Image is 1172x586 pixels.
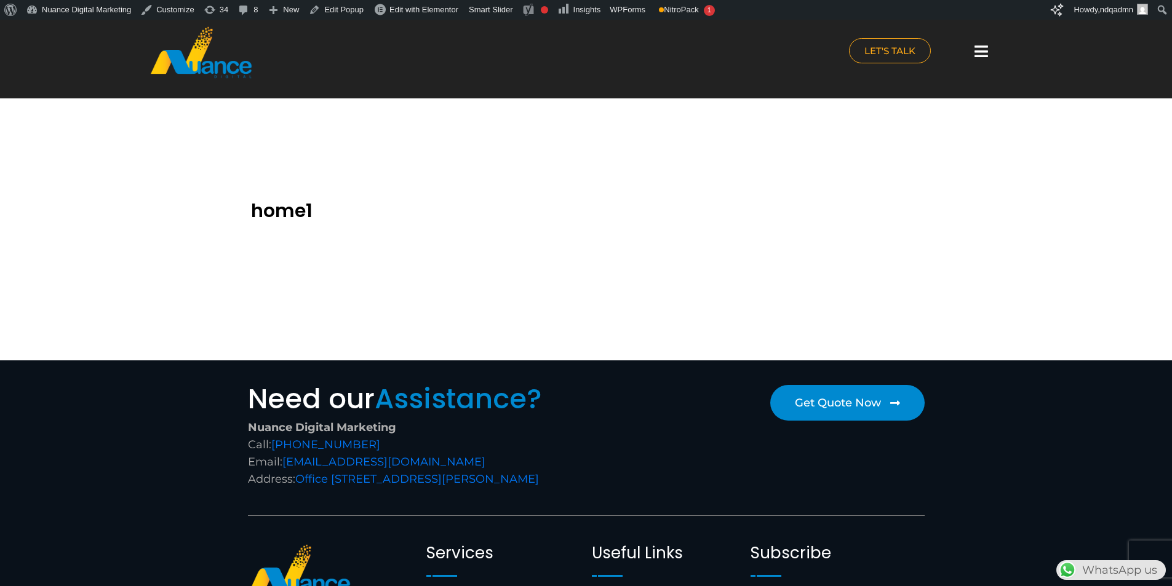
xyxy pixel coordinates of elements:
img: nuance-qatar_logo [149,26,253,79]
h2: Services [426,544,580,563]
div: WhatsApp us [1056,560,1166,580]
a: [PHONE_NUMBER] [271,438,380,451]
a: nuance-qatar_logo [149,26,580,79]
span: 1 [704,5,715,16]
a: WhatsAppWhatsApp us [1056,563,1166,577]
div: Call: Email: Address: [248,419,580,488]
span: LET'S TALK [864,46,915,55]
a: LET'S TALK [849,38,931,63]
a: Get Quote Now [770,385,925,421]
a: [EMAIL_ADDRESS][DOMAIN_NAME] [282,455,485,469]
strong: Nuance Digital Marketing [248,421,396,434]
div: Focus keyphrase not set [541,6,548,14]
span: Get Quote Now [795,397,881,408]
span: ndqadmn [1100,5,1133,14]
h2: Subscribe [751,544,924,563]
h2: Useful Links [592,544,738,563]
span: Assistance? [375,379,542,418]
h2: home1 [251,200,688,222]
img: WhatsApp [1058,560,1077,580]
span: Edit with Elementor [389,5,458,14]
h2: Need our [248,385,580,413]
a: Office [STREET_ADDRESS][PERSON_NAME] [295,472,539,486]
